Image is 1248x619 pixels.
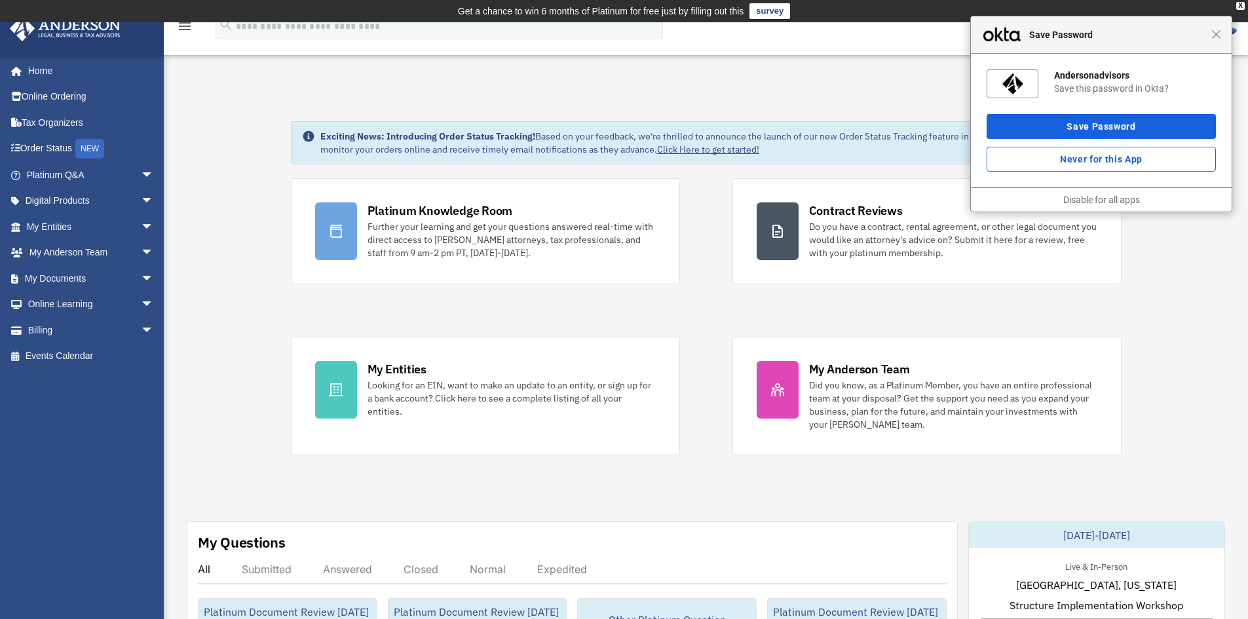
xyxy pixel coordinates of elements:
[749,3,790,19] a: survey
[969,522,1224,548] div: [DATE]-[DATE]
[9,58,167,84] a: Home
[1236,2,1245,10] div: close
[141,188,167,215] span: arrow_drop_down
[9,214,174,240] a: My Entitiesarrow_drop_down
[1023,27,1211,43] span: Save Password
[177,23,193,34] a: menu
[809,202,903,219] div: Contract Reviews
[732,337,1122,455] a: My Anderson Team Did you know, as a Platinum Member, you have an entire professional team at your...
[1054,83,1216,94] div: Save this password in Okta?
[320,130,1110,156] div: Based on your feedback, we're thrilled to announce the launch of our new Order Status Tracking fe...
[9,291,174,318] a: Online Learningarrow_drop_down
[141,265,167,292] span: arrow_drop_down
[9,265,174,291] a: My Documentsarrow_drop_down
[987,147,1216,172] button: Never for this App
[9,240,174,266] a: My Anderson Teamarrow_drop_down
[9,84,174,110] a: Online Ordering
[657,143,759,155] a: Click Here to get started!
[141,214,167,240] span: arrow_drop_down
[141,317,167,344] span: arrow_drop_down
[177,18,193,34] i: menu
[141,291,167,318] span: arrow_drop_down
[6,16,124,41] img: Anderson Advisors Platinum Portal
[1055,559,1138,572] div: Live & In-Person
[470,563,506,576] div: Normal
[9,343,174,369] a: Events Calendar
[1063,195,1140,205] a: Disable for all apps
[809,361,910,377] div: My Anderson Team
[1211,29,1221,39] span: Close
[1002,73,1023,94] img: nr4NPwAAAAZJREFUAwAwEkJbZx1BKgAAAABJRU5ErkJggg==
[732,178,1122,284] a: Contract Reviews Do you have a contract, rental agreement, or other legal document you would like...
[9,162,174,188] a: Platinum Q&Aarrow_drop_down
[198,533,286,552] div: My Questions
[368,220,656,259] div: Further your learning and get your questions answered real-time with direct access to [PERSON_NAM...
[141,240,167,267] span: arrow_drop_down
[219,18,233,32] i: search
[320,130,535,142] strong: Exciting News: Introducing Order Status Tracking!
[291,337,680,455] a: My Entities Looking for an EIN, want to make an update to an entity, or sign up for a bank accoun...
[368,379,656,418] div: Looking for an EIN, want to make an update to an entity, or sign up for a bank account? Click her...
[1010,597,1183,613] span: Structure Implementation Workshop
[368,361,426,377] div: My Entities
[242,563,292,576] div: Submitted
[809,379,1097,431] div: Did you know, as a Platinum Member, you have an entire professional team at your disposal? Get th...
[9,188,174,214] a: Digital Productsarrow_drop_down
[809,220,1097,259] div: Do you have a contract, rental agreement, or other legal document you would like an attorney's ad...
[198,563,210,576] div: All
[368,202,513,219] div: Platinum Knowledge Room
[323,563,372,576] div: Answered
[1016,577,1177,593] span: [GEOGRAPHIC_DATA], [US_STATE]
[537,563,587,576] div: Expedited
[1054,69,1216,81] div: Andersonadvisors
[404,563,438,576] div: Closed
[987,114,1216,139] button: Save Password
[141,162,167,189] span: arrow_drop_down
[458,3,744,19] div: Get a chance to win 6 months of Platinum for free just by filling out this
[9,136,174,162] a: Order StatusNEW
[9,317,174,343] a: Billingarrow_drop_down
[291,178,680,284] a: Platinum Knowledge Room Further your learning and get your questions answered real-time with dire...
[9,109,174,136] a: Tax Organizers
[75,139,104,159] div: NEW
